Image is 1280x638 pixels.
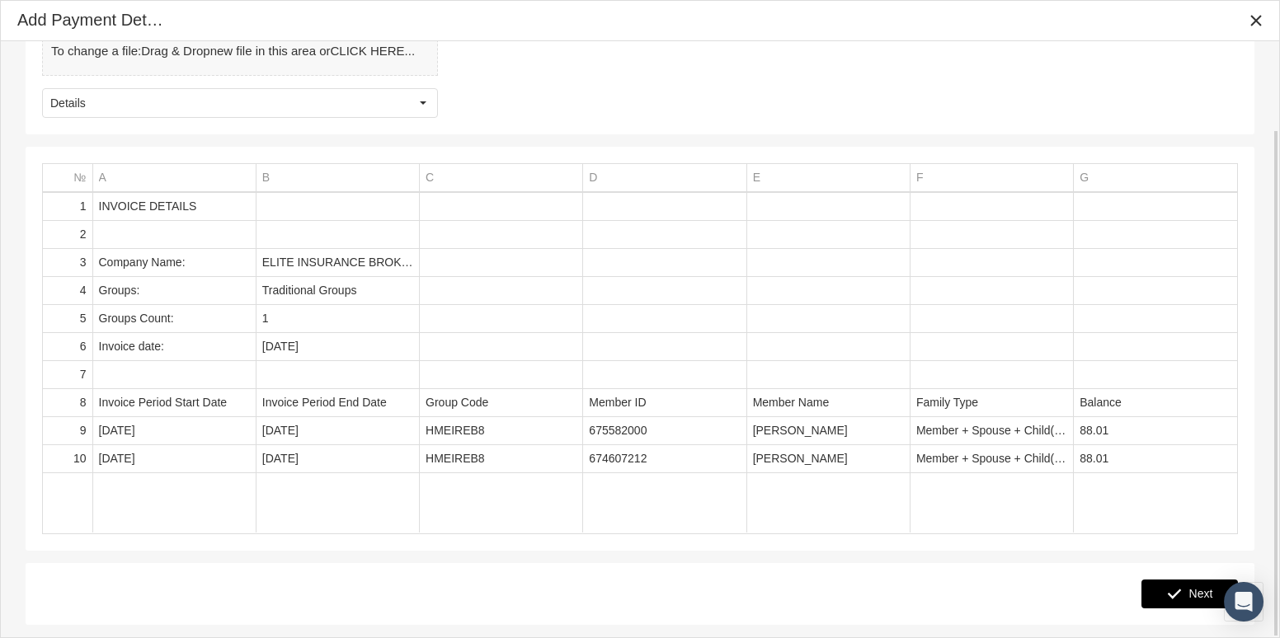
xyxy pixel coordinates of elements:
td: Member ID [583,389,746,417]
div: G [1080,170,1089,185]
td: 6 [43,333,92,361]
td: Groups: [92,277,256,305]
td: 3 [43,249,92,277]
td: Column № [43,164,92,192]
td: [DATE] [92,445,256,473]
b: Drag & Drop [141,44,209,58]
td: Group Code [420,389,583,417]
td: 1 [256,305,419,333]
span: Next [1189,587,1213,600]
td: [DATE] [92,417,256,445]
b: CLICK HERE [331,44,405,58]
td: [DATE] [256,333,419,361]
td: 88.01 [1074,445,1237,473]
div: Add Payment Details [17,9,169,31]
td: Traditional Groups [256,277,419,305]
div: To change a file: new file in this area or ... [51,43,415,59]
td: ELITE INSURANCE BROKERS LLC [256,249,419,277]
div: Data grid [42,163,1238,534]
td: 9 [43,417,92,445]
td: HMEIREB8 [420,445,583,473]
td: [DATE] [256,445,419,473]
div: F [916,170,924,185]
td: 675582000 [583,417,746,445]
div: C [426,170,434,185]
td: Family Type [910,389,1073,417]
td: Member Name [746,389,910,417]
div: Select [409,89,437,117]
td: Member + Spouse + Child(ren) [910,417,1073,445]
td: [PERSON_NAME] [746,445,910,473]
td: 10 [43,445,92,473]
td: Column B [256,164,419,192]
td: Member + Spouse + Child(ren) [910,445,1073,473]
td: [DATE] [256,417,419,445]
td: Column E [746,164,910,192]
td: Invoice Period Start Date [92,389,256,417]
td: 2 [43,221,92,249]
td: Column F [910,164,1073,192]
td: Invoice date: [92,333,256,361]
td: Column D [583,164,746,192]
div: E [753,170,760,185]
td: HMEIREB8 [420,417,583,445]
div: D [589,170,597,185]
td: Column A [92,164,256,192]
td: 674607212 [583,445,746,473]
td: Column G [1074,164,1237,192]
td: Invoice Period End Date [256,389,419,417]
div: Close [1241,6,1271,35]
td: [PERSON_NAME] [746,417,910,445]
td: 1 [43,193,92,221]
td: Column C [420,164,583,192]
td: 8 [43,389,92,417]
td: 5 [43,305,92,333]
div: № [73,170,86,185]
div: Open Intercom Messenger [1224,582,1264,622]
td: INVOICE DETAILS [92,193,256,221]
td: Company Name: [92,249,256,277]
td: Balance [1074,389,1237,417]
td: 7 [43,361,92,389]
div: Next [1141,579,1238,608]
td: Groups Count: [92,305,256,333]
td: 4 [43,277,92,305]
div: A [99,170,106,185]
div: B [262,170,270,185]
td: 88.01 [1074,417,1237,445]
